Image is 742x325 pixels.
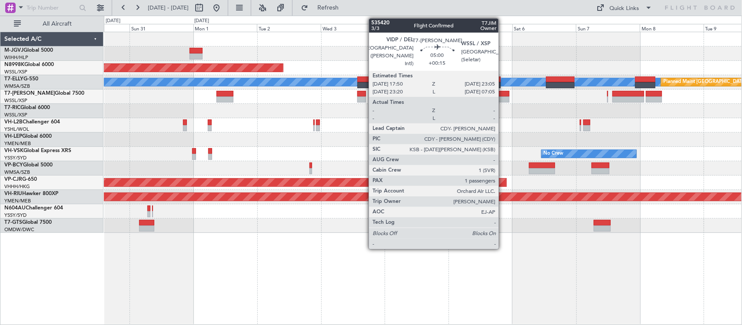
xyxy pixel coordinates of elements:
[4,69,27,75] a: WSSL/XSP
[4,62,54,67] a: N8998KGlobal 6000
[4,206,63,211] a: N604AUChallenger 604
[106,17,120,25] div: [DATE]
[4,177,22,182] span: VP-CJR
[4,105,20,110] span: T7-RIC
[257,24,321,32] div: Tue 2
[4,76,38,82] a: T7-ELLYG-550
[4,134,22,139] span: VH-LEP
[640,24,704,32] div: Mon 8
[4,212,27,219] a: YSSY/SYD
[10,17,94,31] button: All Aircraft
[4,155,27,161] a: YSSY/SYD
[4,134,52,139] a: VH-LEPGlobal 6000
[4,48,53,53] a: M-JGVJGlobal 5000
[27,1,77,14] input: Trip Number
[195,17,210,25] div: [DATE]
[4,226,34,233] a: OMDW/DWC
[4,119,23,125] span: VH-L2B
[4,162,23,168] span: VP-BCY
[385,24,449,32] div: Thu 4
[4,119,60,125] a: VH-L2BChallenger 604
[4,220,52,225] a: T7-GTSGlobal 7500
[297,1,349,15] button: Refresh
[148,4,189,12] span: [DATE] - [DATE]
[4,105,50,110] a: T7-RICGlobal 6000
[449,24,512,32] div: Fri 5
[4,148,71,153] a: VH-VSKGlobal Express XRS
[4,206,26,211] span: N604AU
[4,169,30,176] a: WMSA/SZB
[4,162,53,168] a: VP-BCYGlobal 5000
[4,48,23,53] span: M-JGVJ
[4,220,22,225] span: T7-GTS
[4,126,29,133] a: YSHL/WOL
[4,191,58,196] a: VH-RIUHawker 800XP
[4,91,84,96] a: T7-[PERSON_NAME]Global 7500
[193,24,257,32] div: Mon 1
[512,24,576,32] div: Sat 6
[576,24,640,32] div: Sun 7
[4,177,37,182] a: VP-CJRG-650
[4,183,30,190] a: VHHH/HKG
[4,191,22,196] span: VH-RIU
[4,112,27,118] a: WSSL/XSP
[4,97,27,104] a: WSSL/XSP
[592,1,657,15] button: Quick Links
[4,54,28,61] a: WIHH/HLP
[4,140,31,147] a: YMEN/MEB
[4,148,23,153] span: VH-VSK
[610,4,639,13] div: Quick Links
[4,76,23,82] span: T7-ELLY
[310,5,346,11] span: Refresh
[4,91,55,96] span: T7-[PERSON_NAME]
[4,83,30,90] a: WMSA/SZB
[130,24,193,32] div: Sun 31
[321,24,385,32] div: Wed 3
[4,198,31,204] a: YMEN/MEB
[544,147,564,160] div: No Crew
[23,21,92,27] span: All Aircraft
[4,62,24,67] span: N8998K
